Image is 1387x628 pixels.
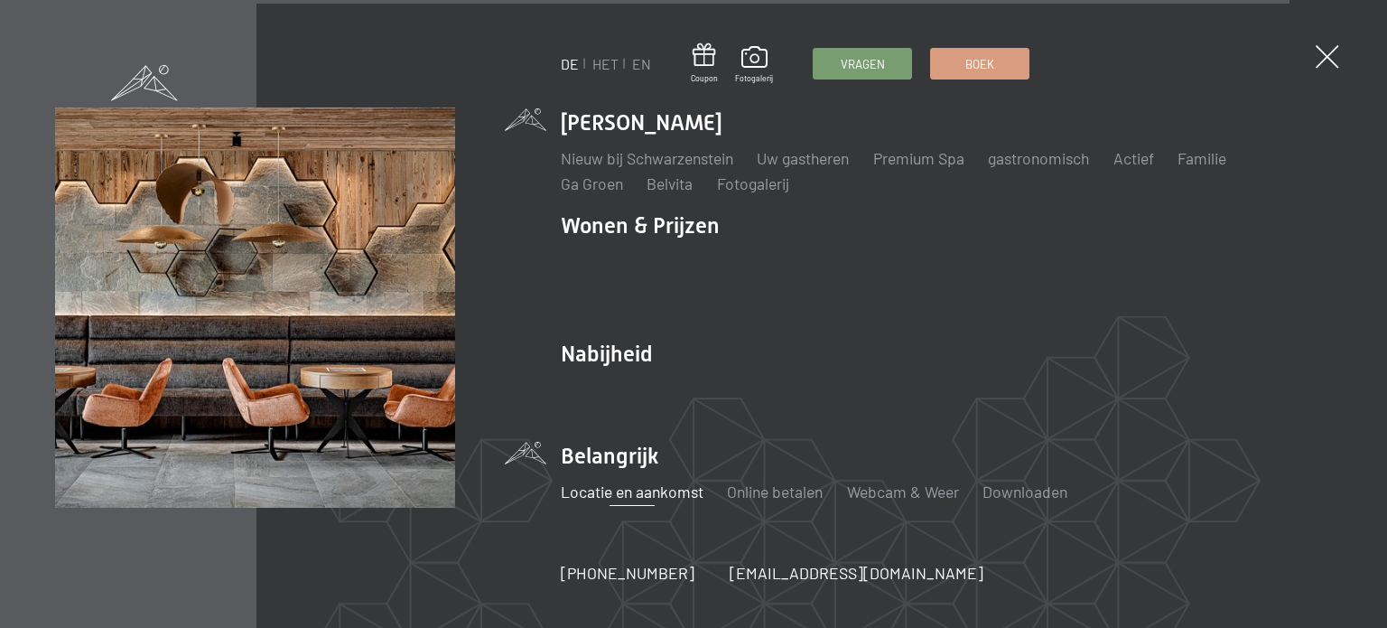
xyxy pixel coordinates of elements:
a: Familie [1178,148,1226,168]
a: Webcam & Weer [847,482,959,501]
a: EN [632,55,651,72]
a: Actief [1113,148,1154,168]
font: [EMAIL_ADDRESS][DOMAIN_NAME] [730,563,983,583]
a: Nieuw bij Schwarzenstein [561,148,733,168]
a: Locatie en aankomst [561,482,703,501]
a: Ga Groen [561,173,623,193]
a: Fotogalerij [717,173,789,193]
font: [PHONE_NUMBER] [561,563,694,583]
a: [EMAIL_ADDRESS][DOMAIN_NAME] [730,562,983,585]
a: gastronomisch [988,148,1089,168]
font: Coupon [691,73,718,83]
a: Premium Spa [873,148,964,168]
font: Vragen [841,57,885,71]
font: Fotogalerij [735,73,773,83]
a: Fotogalerij [735,46,773,84]
a: Coupon [691,43,718,84]
a: DE [561,55,579,72]
a: Downloaden [982,482,1067,501]
a: Online betalen [727,482,823,501]
font: Boek [965,57,994,71]
img: Wellnesshotels - Bar - Speeltafels - Kinderanimatie [55,108,454,507]
a: [PHONE_NUMBER] [561,562,694,585]
a: Belvita [647,173,693,193]
a: Vragen [814,49,911,79]
a: Uw gastheren [757,148,849,168]
a: Boek [931,49,1029,79]
a: HET [592,55,619,72]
